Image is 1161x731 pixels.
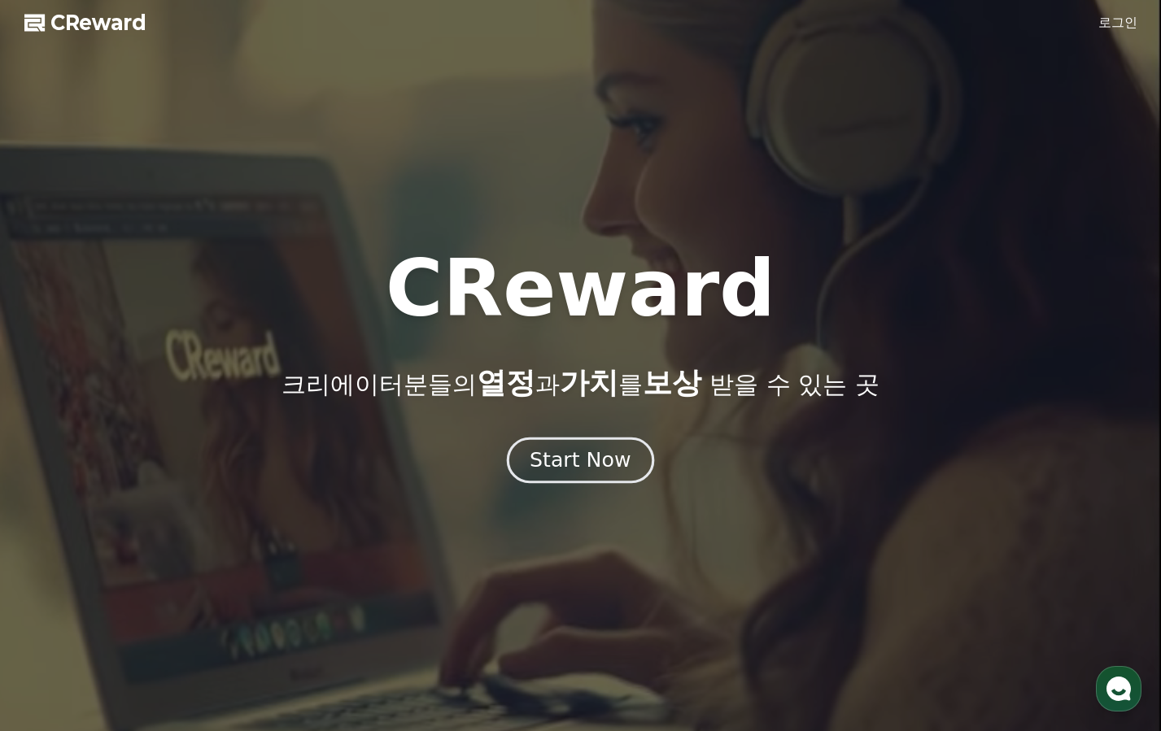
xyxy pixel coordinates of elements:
a: CReward [24,10,146,36]
span: 홈 [51,540,61,553]
a: 로그인 [1098,13,1137,33]
span: 대화 [149,541,168,554]
div: Start Now [530,446,631,474]
a: 홈 [5,516,107,556]
h1: CReward [386,250,775,328]
a: Start Now [510,455,651,470]
span: 가치 [560,366,618,399]
span: CReward [50,10,146,36]
button: Start Now [507,437,654,483]
span: 보상 [643,366,701,399]
p: 크리에이터분들의 과 를 받을 수 있는 곳 [282,367,879,399]
a: 대화 [107,516,210,556]
span: 열정 [477,366,535,399]
a: 설정 [210,516,312,556]
span: 설정 [251,540,271,553]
